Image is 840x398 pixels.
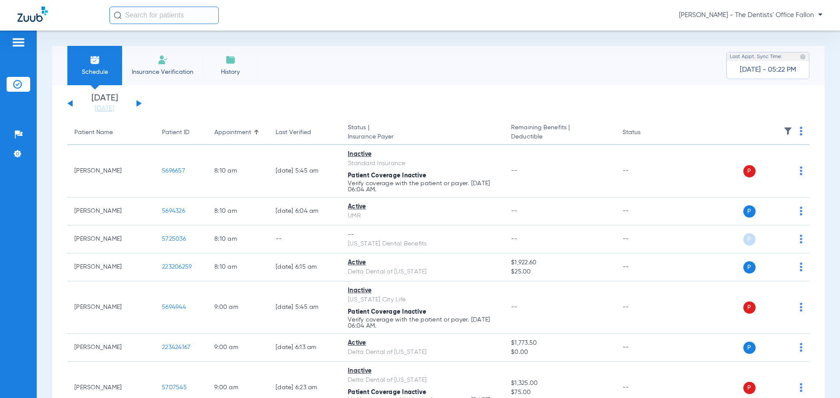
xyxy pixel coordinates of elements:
div: Inactive [348,286,497,295]
span: Patient Coverage Inactive [348,389,426,395]
td: [PERSON_NAME] [67,225,155,253]
div: [US_STATE] City Life [348,295,497,305]
span: Insurance Payer [348,132,497,142]
span: P [743,165,756,177]
td: [PERSON_NAME] [67,281,155,334]
td: [PERSON_NAME] [67,197,155,225]
td: 8:10 AM [207,145,269,197]
span: P [743,342,756,354]
span: Schedule [74,68,115,76]
div: Patient Name [74,128,113,137]
td: 9:00 AM [207,334,269,362]
span: P [743,205,756,218]
div: Patient ID [162,128,200,137]
td: -- [616,281,675,334]
span: $25.00 [511,267,608,277]
div: Last Verified [276,128,334,137]
span: P [743,261,756,273]
span: -- [511,168,518,174]
div: Appointment [214,128,251,137]
div: Active [348,258,497,267]
img: group-dot-blue.svg [800,303,802,311]
img: group-dot-blue.svg [800,127,802,135]
span: 5725036 [162,236,186,242]
span: -- [511,208,518,214]
span: 223424167 [162,344,190,350]
span: $0.00 [511,348,608,357]
div: Inactive [348,367,497,376]
li: [DATE] [78,94,131,113]
th: Status [616,121,675,145]
img: group-dot-blue.svg [800,263,802,271]
td: [DATE] 6:04 AM [269,197,341,225]
div: Delta Dental of [US_STATE] [348,348,497,357]
div: Delta Dental of [US_STATE] [348,267,497,277]
div: UMR [348,211,497,221]
img: Search Icon [114,11,122,19]
td: [PERSON_NAME] [67,253,155,281]
td: -- [616,197,675,225]
div: Active [348,339,497,348]
img: last sync help info [800,54,806,60]
div: Last Verified [276,128,311,137]
td: 9:00 AM [207,281,269,334]
td: -- [616,253,675,281]
span: Patient Coverage Inactive [348,173,426,179]
div: Active [348,202,497,211]
img: Schedule [90,55,100,65]
td: [PERSON_NAME] [67,334,155,362]
img: group-dot-blue.svg [800,207,802,215]
span: $75.00 [511,388,608,397]
span: -- [511,236,518,242]
div: Delta Dental of [US_STATE] [348,376,497,385]
div: Patient ID [162,128,189,137]
span: 5694944 [162,304,186,310]
iframe: Chat Widget [796,356,840,398]
td: [PERSON_NAME] [67,145,155,197]
td: [DATE] 6:15 AM [269,253,341,281]
img: group-dot-blue.svg [800,343,802,352]
p: Verify coverage with the patient or payer. [DATE] 06:04 AM. [348,317,497,329]
span: 223206259 [162,264,192,270]
a: [DATE] [78,104,131,113]
td: -- [616,334,675,362]
td: 8:10 AM [207,253,269,281]
div: Appointment [214,128,262,137]
td: -- [616,225,675,253]
span: Last Appt. Sync Time: [730,52,782,61]
td: [DATE] 5:45 AM [269,145,341,197]
span: 5696657 [162,168,185,174]
span: [PERSON_NAME] - The Dentists' Office Fallon [679,11,822,20]
span: $1,922.60 [511,258,608,267]
img: group-dot-blue.svg [800,166,802,175]
th: Remaining Benefits | [504,121,615,145]
td: -- [616,145,675,197]
span: -- [511,304,518,310]
span: $1,325.00 [511,379,608,388]
span: P [743,382,756,394]
div: Inactive [348,150,497,159]
img: Manual Insurance Verification [157,55,168,65]
img: group-dot-blue.svg [800,235,802,243]
img: hamburger-icon [11,37,25,48]
td: [DATE] 5:45 AM [269,281,341,334]
img: Zuub Logo [17,7,48,22]
img: History [225,55,236,65]
span: 5707545 [162,384,187,391]
span: P [743,301,756,314]
td: 8:10 AM [207,197,269,225]
span: Patient Coverage Inactive [348,309,426,315]
th: Status | [341,121,504,145]
td: [DATE] 6:13 AM [269,334,341,362]
td: 8:10 AM [207,225,269,253]
span: Deductible [511,132,608,142]
span: History [210,68,251,76]
div: -- [348,230,497,239]
span: Insurance Verification [129,68,196,76]
span: 5694326 [162,208,185,214]
div: [US_STATE] Dental Benefits [348,239,497,249]
span: [DATE] - 05:22 PM [740,66,796,74]
span: $1,773.50 [511,339,608,348]
span: P [743,233,756,246]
